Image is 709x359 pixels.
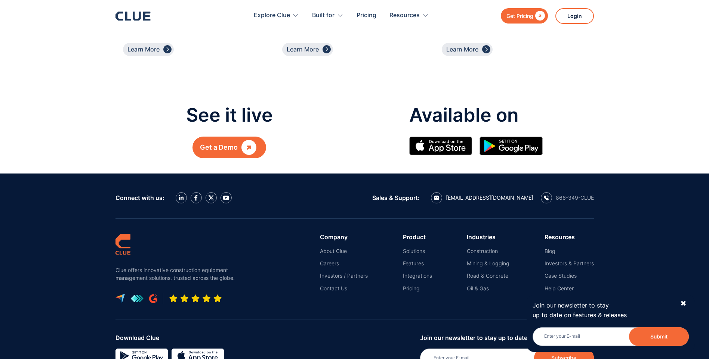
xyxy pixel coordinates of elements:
div: Sales & Support: [372,194,420,201]
div: Learn More [446,45,478,54]
a: Get Pricing [501,8,548,24]
div: 866-349-CLUE [556,194,594,201]
div: Download Clue [115,334,414,341]
div: Built for [312,4,343,27]
div: Learn More [127,45,160,54]
a: Case Studies [545,272,594,279]
a: email icon[EMAIL_ADDRESS][DOMAIN_NAME] [431,192,533,203]
input: Enter your E-mail [533,327,689,346]
div:  [533,11,545,21]
a: Mining & Logging [467,260,509,267]
a: Get a Demo [192,137,266,158]
img: facebook icon [194,195,198,201]
a: About Clue [320,248,368,255]
img: Google simple icon [480,137,543,155]
p: Clue offers innovative construction equipment management solutions, trusted across the globe. [115,266,239,282]
a: Pricing [357,4,376,27]
img: YouTube Icon [223,196,229,200]
a: Learn More [123,43,174,56]
div: Company [320,234,368,240]
a: Careers [320,260,368,267]
a: Investors & Partners [545,260,594,267]
button: Submit [629,327,689,346]
a: Integrations [403,272,432,279]
div: Industries [467,234,509,240]
img: capterra logo icon [115,294,125,303]
img: calling icon [544,195,549,200]
div:  [163,45,172,54]
div: Join our newsletter to stay up to date on features & releases [420,334,594,341]
a: Construction [467,248,509,255]
a: Features [403,260,432,267]
div: Product [403,234,432,240]
img: G2 review platform icon [149,294,157,303]
div: Learn More [287,45,319,54]
div: [EMAIL_ADDRESS][DOMAIN_NAME] [446,194,533,201]
p: See it live [186,105,273,125]
a: Learn More [442,43,493,56]
div: Explore Clue [254,4,299,27]
img: get app logo [130,294,144,303]
a: Login [555,8,594,24]
div: Resources [389,4,429,27]
div: Get Pricing [506,11,533,21]
div:  [482,45,490,54]
p: Available on [409,105,550,125]
a: Contact Us [320,285,368,292]
div: Get a Demo [200,143,238,152]
a: Pricing [403,285,432,292]
p: Join our newsletter to stay up to date on features & releases [533,301,673,319]
img: Apple Store [409,137,472,155]
a: Investors / Partners [320,272,368,279]
div: Built for [312,4,335,27]
img: email icon [434,196,440,200]
div: Explore Clue [254,4,290,27]
img: LinkedIn icon [179,195,184,200]
div:  [241,143,256,152]
div: ✖ [680,299,687,308]
div:  [323,45,331,54]
a: Blog [545,248,594,255]
a: Learn More [282,43,333,56]
div: Resources [545,234,594,240]
a: Oil & Gas [467,285,509,292]
a: Road & Concrete [467,272,509,279]
a: calling icon866-349-CLUE [541,192,594,203]
img: Five-star rating icon [169,294,222,303]
a: Solutions [403,248,432,255]
img: X icon twitter [208,195,214,201]
img: clue logo simple [115,234,130,255]
div: Connect with us: [115,194,164,201]
a: Help Center [545,285,594,292]
div: Resources [389,4,420,27]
